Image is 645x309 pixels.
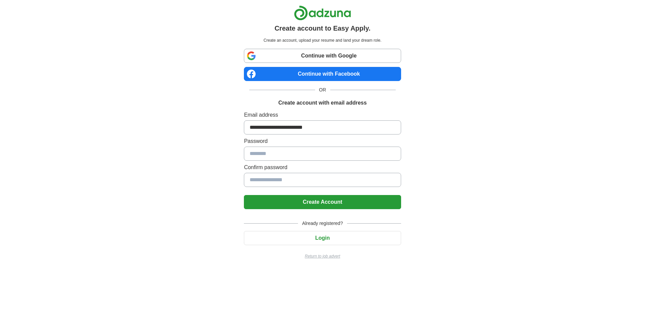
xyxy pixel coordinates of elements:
[244,67,401,81] a: Continue with Facebook
[244,111,401,119] label: Email address
[244,163,401,171] label: Confirm password
[298,220,347,227] span: Already registered?
[274,23,371,33] h1: Create account to Easy Apply.
[244,195,401,209] button: Create Account
[294,5,351,21] img: Adzuna logo
[278,99,367,107] h1: Create account with email address
[244,49,401,63] a: Continue with Google
[245,37,399,43] p: Create an account, upload your resume and land your dream role.
[244,231,401,245] button: Login
[315,86,330,93] span: OR
[244,137,401,145] label: Password
[244,253,401,259] a: Return to job advert
[244,235,401,241] a: Login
